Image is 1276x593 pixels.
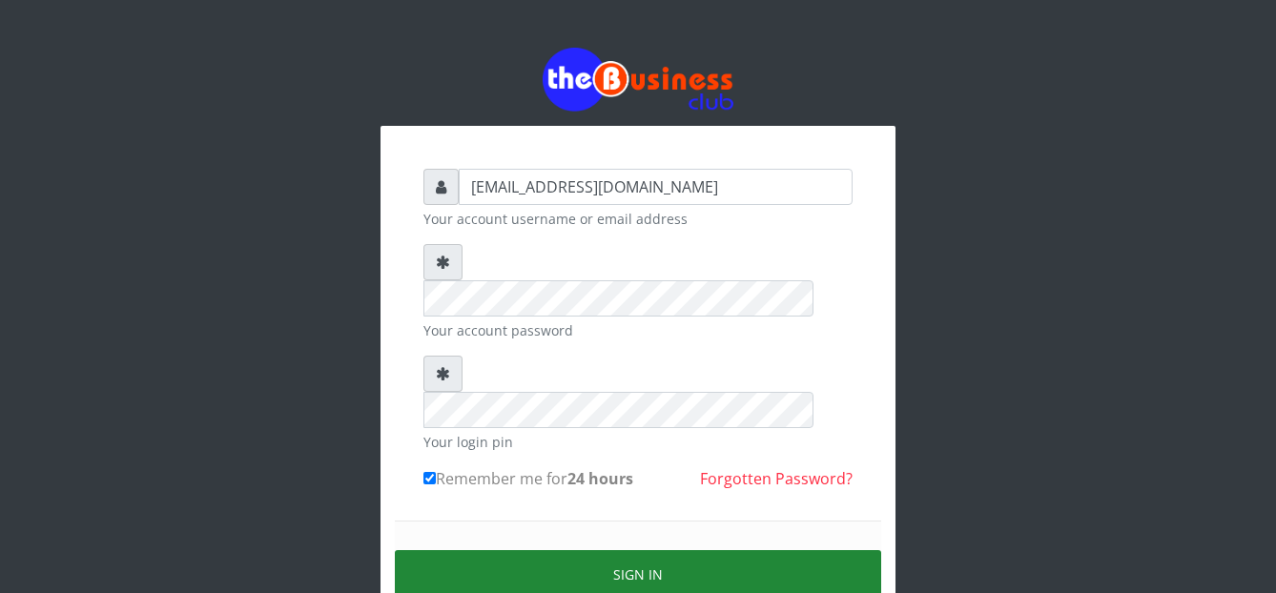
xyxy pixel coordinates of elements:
b: 24 hours [567,468,633,489]
input: Remember me for24 hours [423,472,436,484]
input: Username or email address [459,169,853,205]
a: Forgotten Password? [700,468,853,489]
small: Your account username or email address [423,209,853,229]
small: Your login pin [423,432,853,452]
small: Your account password [423,320,853,340]
label: Remember me for [423,467,633,490]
